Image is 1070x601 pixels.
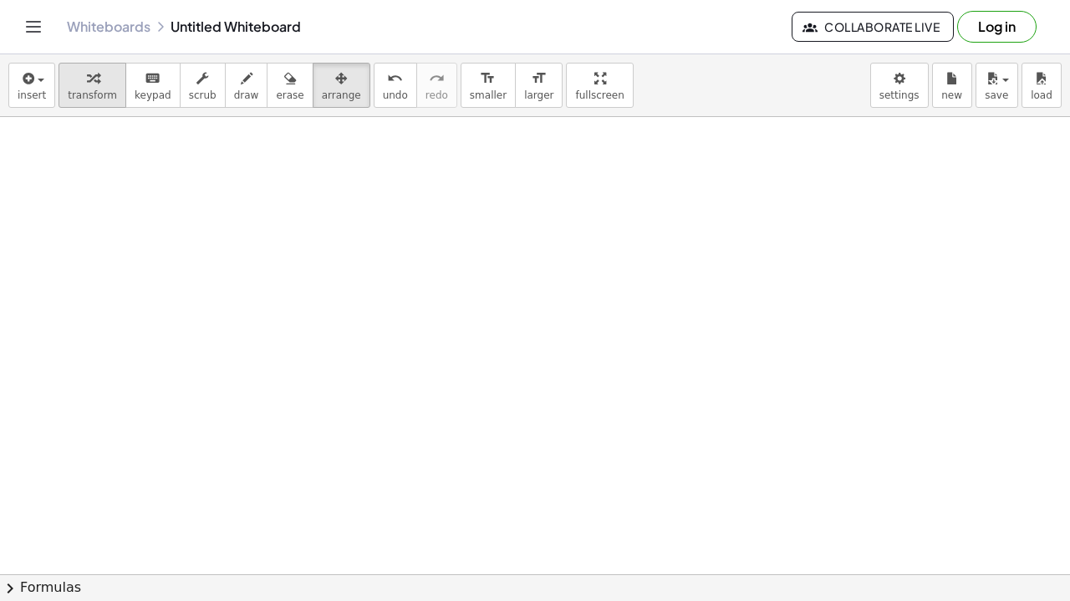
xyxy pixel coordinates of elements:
button: fullscreen [566,63,633,108]
button: erase [267,63,313,108]
span: save [985,89,1008,101]
span: new [941,89,962,101]
button: settings [870,63,929,108]
span: smaller [470,89,507,101]
button: keyboardkeypad [125,63,181,108]
button: new [932,63,972,108]
button: Log in [957,11,1037,43]
span: settings [879,89,920,101]
span: scrub [189,89,217,101]
span: draw [234,89,259,101]
span: Collaborate Live [806,19,940,34]
span: fullscreen [575,89,624,101]
span: load [1031,89,1052,101]
i: redo [429,69,445,89]
span: larger [524,89,553,101]
button: format_sizelarger [515,63,563,108]
button: undoundo [374,63,417,108]
button: load [1022,63,1062,108]
button: transform [59,63,126,108]
span: arrange [322,89,361,101]
button: format_sizesmaller [461,63,516,108]
a: Whiteboards [67,18,150,35]
span: keypad [135,89,171,101]
span: undo [383,89,408,101]
span: transform [68,89,117,101]
button: Collaborate Live [792,12,954,42]
i: keyboard [145,69,160,89]
button: arrange [313,63,370,108]
i: format_size [531,69,547,89]
span: erase [276,89,303,101]
button: save [976,63,1018,108]
button: Toggle navigation [20,13,47,40]
span: redo [425,89,448,101]
span: insert [18,89,46,101]
button: scrub [180,63,226,108]
button: insert [8,63,55,108]
button: redoredo [416,63,457,108]
i: undo [387,69,403,89]
i: format_size [480,69,496,89]
button: draw [225,63,268,108]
